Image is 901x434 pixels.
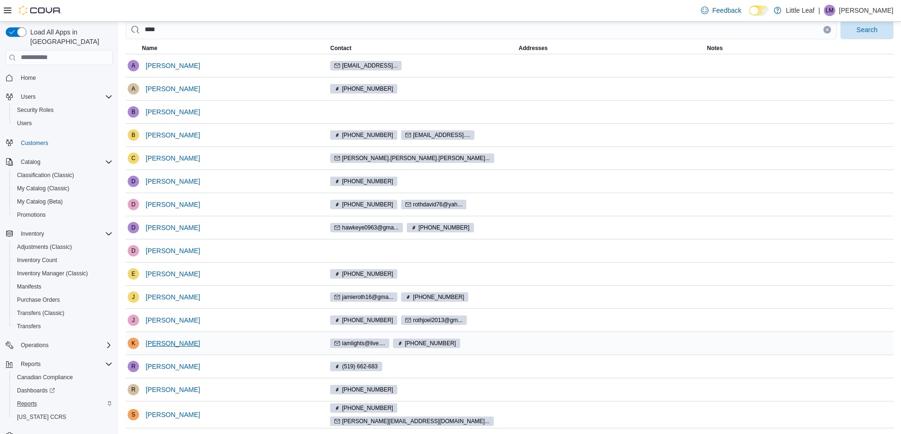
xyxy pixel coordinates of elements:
[131,409,135,420] span: S
[17,156,113,168] span: Catalog
[146,84,200,94] span: [PERSON_NAME]
[146,410,200,419] span: [PERSON_NAME]
[330,130,397,140] span: (519) 801-5842
[21,93,35,101] span: Users
[131,384,136,395] span: R
[405,339,456,348] span: [PHONE_NUMBER]
[13,281,45,292] a: Manifests
[9,254,116,267] button: Inventory Count
[128,245,139,256] div: Doug
[146,61,200,70] span: [PERSON_NAME]
[17,358,44,370] button: Reports
[131,83,135,94] span: A
[330,339,389,348] span: iamlights@live....
[9,320,116,333] button: Transfers
[330,362,382,371] span: (519) 662-683
[13,196,67,207] a: My Catalog (Beta)
[342,417,490,425] span: [PERSON_NAME][EMAIL_ADDRESS][DOMAIN_NAME]...
[142,405,204,424] button: [PERSON_NAME]
[13,411,113,423] span: Washington CCRS
[9,280,116,293] button: Manifests
[146,130,200,140] span: [PERSON_NAME]
[839,5,893,16] p: [PERSON_NAME]
[342,131,393,139] span: [PHONE_NUMBER]
[13,411,70,423] a: [US_STATE] CCRS
[17,387,55,394] span: Dashboards
[131,338,135,349] span: K
[330,61,402,70] span: amy_run@outlook...
[401,200,466,209] span: rothdavid76@yah...
[146,177,200,186] span: [PERSON_NAME]
[17,270,88,277] span: Inventory Manager (Classic)
[128,199,139,210] div: Dave
[17,283,41,290] span: Manifests
[697,1,745,20] a: Feedback
[9,195,116,208] button: My Catalog (Beta)
[146,315,200,325] span: [PERSON_NAME]
[2,339,116,352] button: Operations
[131,153,136,164] span: C
[131,176,136,187] span: D
[21,230,44,238] span: Inventory
[330,269,397,279] span: (519) 272-1351
[17,171,74,179] span: Classification (Classic)
[13,321,113,332] span: Transfers
[840,20,893,39] button: Search
[13,183,73,194] a: My Catalog (Classic)
[17,91,39,102] button: Users
[17,228,48,239] button: Inventory
[407,223,474,232] span: (226) 880-0670
[17,91,113,102] span: Users
[128,60,139,71] div: Amy
[17,136,113,148] span: Customers
[13,118,35,129] a: Users
[17,340,52,351] button: Operations
[519,44,548,52] span: Addresses
[342,362,377,371] span: (519) 662-683
[142,149,204,168] button: [PERSON_NAME]
[13,255,61,266] a: Inventory Count
[132,291,135,303] span: J
[342,154,490,162] span: [PERSON_NAME].[PERSON_NAME].[PERSON_NAME]...
[9,410,116,424] button: [US_STATE] CCRS
[413,200,462,209] span: rothdavid76@yah...
[13,118,113,129] span: Users
[342,177,393,186] span: [PHONE_NUMBER]
[9,397,116,410] button: Reports
[132,315,135,326] span: J
[17,119,32,127] span: Users
[330,177,397,186] span: (519) 275-9127
[9,169,116,182] button: Classification (Classic)
[146,269,200,279] span: [PERSON_NAME]
[128,153,139,164] div: Chris
[342,223,398,232] span: hawkeye0963@gma...
[342,200,393,209] span: [PHONE_NUMBER]
[13,268,92,279] a: Inventory Manager (Classic)
[142,380,204,399] button: [PERSON_NAME]
[712,6,741,15] span: Feedback
[17,228,113,239] span: Inventory
[786,5,815,16] p: Little Leaf
[21,360,41,368] span: Reports
[17,309,64,317] span: Transfers (Classic)
[393,339,460,348] span: (519) 731-7684
[128,222,139,233] div: Don
[2,71,116,85] button: Home
[9,103,116,117] button: Security Roles
[9,306,116,320] button: Transfers (Classic)
[131,60,135,71] span: A
[342,339,385,348] span: iamlights@live....
[142,172,204,191] button: [PERSON_NAME]
[13,196,113,207] span: My Catalog (Beta)
[142,334,204,353] button: [PERSON_NAME]
[17,243,72,251] span: Adjustments (Classic)
[142,126,204,145] button: [PERSON_NAME]
[19,6,61,15] img: Cova
[142,288,204,306] button: [PERSON_NAME]
[342,85,393,93] span: [PHONE_NUMBER]
[17,156,44,168] button: Catalog
[146,246,200,255] span: [PERSON_NAME]
[2,155,116,169] button: Catalog
[146,385,200,394] span: [PERSON_NAME]
[128,268,139,280] div: Eddie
